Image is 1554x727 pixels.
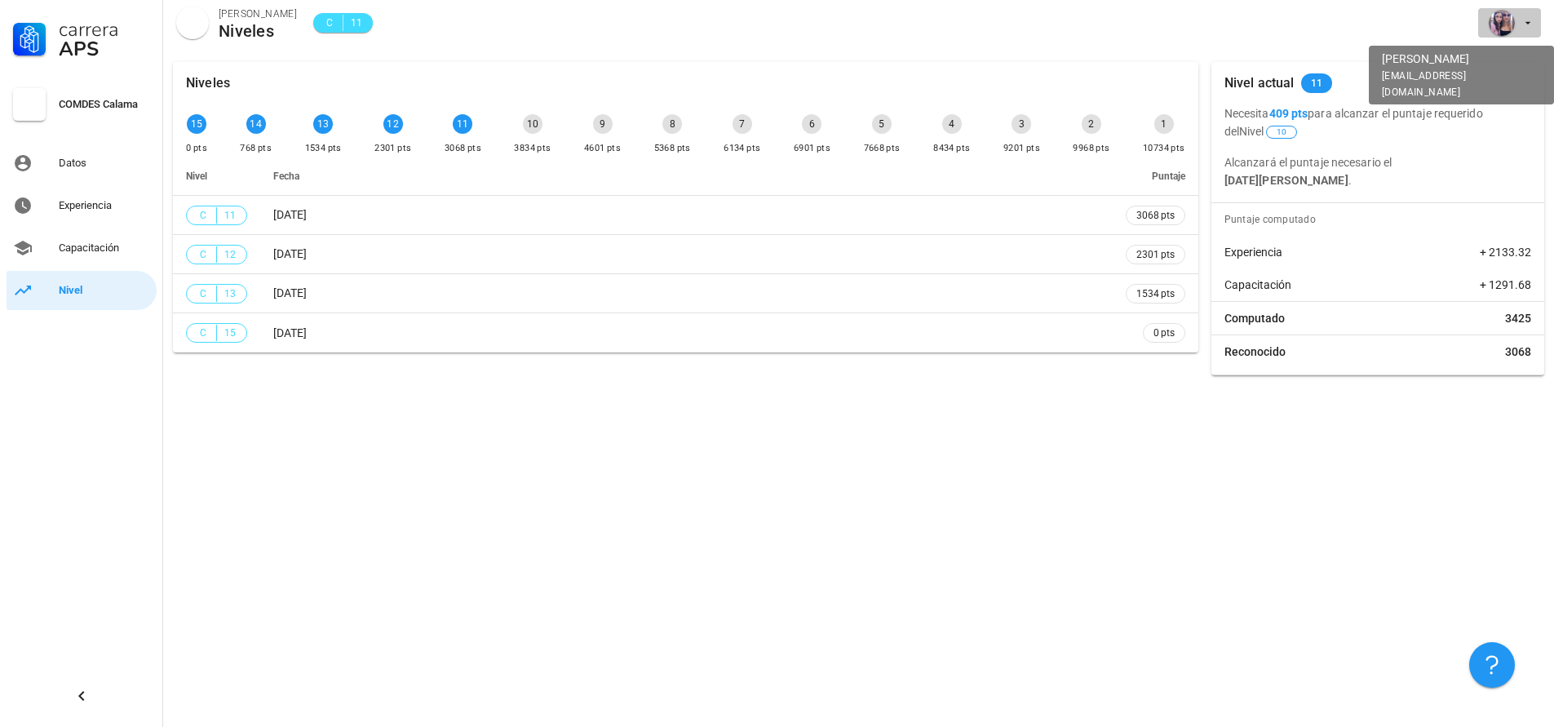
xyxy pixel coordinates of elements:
[794,140,830,157] div: 6901 pts
[1136,286,1175,302] span: 1534 pts
[260,157,1113,196] th: Fecha
[246,114,266,134] div: 14
[1136,207,1175,224] span: 3068 pts
[1224,104,1531,140] p: Necesita para alcanzar el puntaje requerido del
[864,140,901,157] div: 7668 pts
[1489,10,1515,36] div: avatar
[305,140,342,157] div: 1534 pts
[1311,73,1323,93] span: 11
[1224,244,1282,260] span: Experiencia
[654,140,691,157] div: 5368 pts
[313,114,333,134] div: 13
[219,22,297,40] div: Niveles
[273,326,307,339] span: [DATE]
[724,140,760,157] div: 6134 pts
[523,114,542,134] div: 10
[224,207,237,224] span: 11
[224,325,237,341] span: 15
[59,98,150,111] div: COMDES Calama
[59,199,150,212] div: Experiencia
[445,140,481,157] div: 3068 pts
[872,114,892,134] div: 5
[1136,246,1175,263] span: 2301 pts
[197,325,210,341] span: C
[59,39,150,59] div: APS
[176,7,209,39] div: avatar
[273,286,307,299] span: [DATE]
[1224,310,1285,326] span: Computado
[942,114,962,134] div: 4
[197,207,210,224] span: C
[1224,62,1295,104] div: Nivel actual
[197,286,210,302] span: C
[593,114,613,134] div: 9
[350,15,363,31] span: 11
[186,140,207,157] div: 0 pts
[240,140,272,157] div: 768 pts
[273,208,307,221] span: [DATE]
[1505,310,1531,326] span: 3425
[1239,125,1299,138] span: Nivel
[273,247,307,260] span: [DATE]
[7,144,157,183] a: Datos
[1505,344,1531,360] span: 3068
[374,140,411,157] div: 2301 pts
[453,114,472,134] div: 11
[1153,325,1175,341] span: 0 pts
[1480,244,1531,260] span: + 2133.32
[219,6,297,22] div: [PERSON_NAME]
[173,157,260,196] th: Nivel
[1073,140,1109,157] div: 9968 pts
[187,114,206,134] div: 15
[383,114,403,134] div: 12
[59,157,150,170] div: Datos
[733,114,752,134] div: 7
[802,114,821,134] div: 6
[1277,126,1286,138] span: 10
[59,242,150,255] div: Capacitación
[59,20,150,39] div: Carrera
[514,140,551,157] div: 3834 pts
[1480,277,1531,293] span: + 1291.68
[1224,344,1286,360] span: Reconocido
[323,15,336,31] span: C
[7,186,157,225] a: Experiencia
[186,171,207,182] span: Nivel
[1152,171,1185,182] span: Puntaje
[662,114,682,134] div: 8
[186,62,230,104] div: Niveles
[1143,140,1185,157] div: 10734 pts
[273,171,299,182] span: Fecha
[7,228,157,268] a: Capacitación
[584,140,621,157] div: 4601 pts
[1113,157,1198,196] th: Puntaje
[1012,114,1031,134] div: 3
[1082,114,1101,134] div: 2
[59,284,150,297] div: Nivel
[7,271,157,310] a: Nivel
[224,246,237,263] span: 12
[1154,114,1174,134] div: 1
[1224,174,1348,187] b: [DATE][PERSON_NAME]
[1003,140,1040,157] div: 9201 pts
[933,140,970,157] div: 8434 pts
[1218,203,1544,236] div: Puntaje computado
[1269,107,1308,120] b: 409 pts
[197,246,210,263] span: C
[1224,153,1531,189] p: Alcanzará el puntaje necesario el .
[224,286,237,302] span: 13
[1224,277,1291,293] span: Capacitación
